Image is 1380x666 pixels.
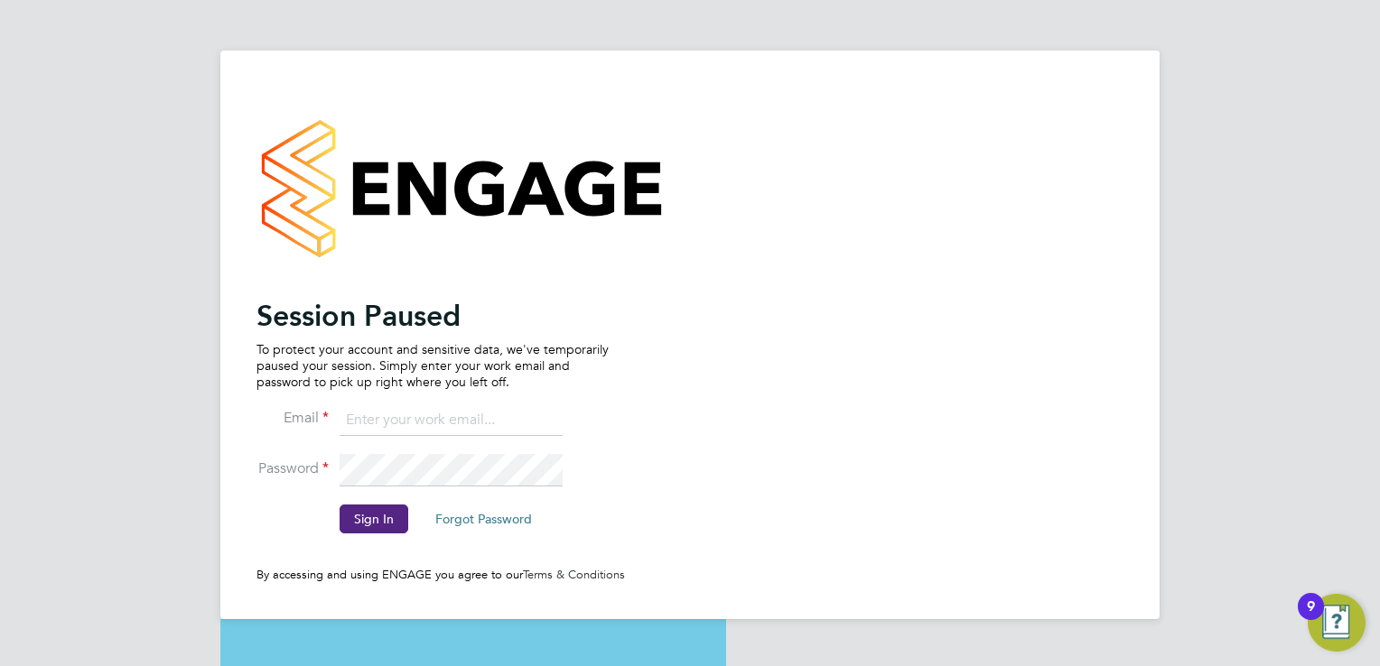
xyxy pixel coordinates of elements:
span: By accessing and using ENGAGE you agree to our [256,567,625,582]
button: Forgot Password [421,504,546,533]
a: Terms & Conditions [523,567,625,582]
h2: Session Paused [256,298,609,334]
input: Enter your work email... [340,404,563,437]
label: Password [256,459,329,478]
div: 9 [1307,606,1315,630]
button: Sign In [340,504,408,533]
button: Open Resource Center, 9 new notifications [1308,594,1366,652]
label: Email [256,409,329,428]
p: To protect your account and sensitive data, we've temporarily paused your session. Simply enter y... [256,341,609,391]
